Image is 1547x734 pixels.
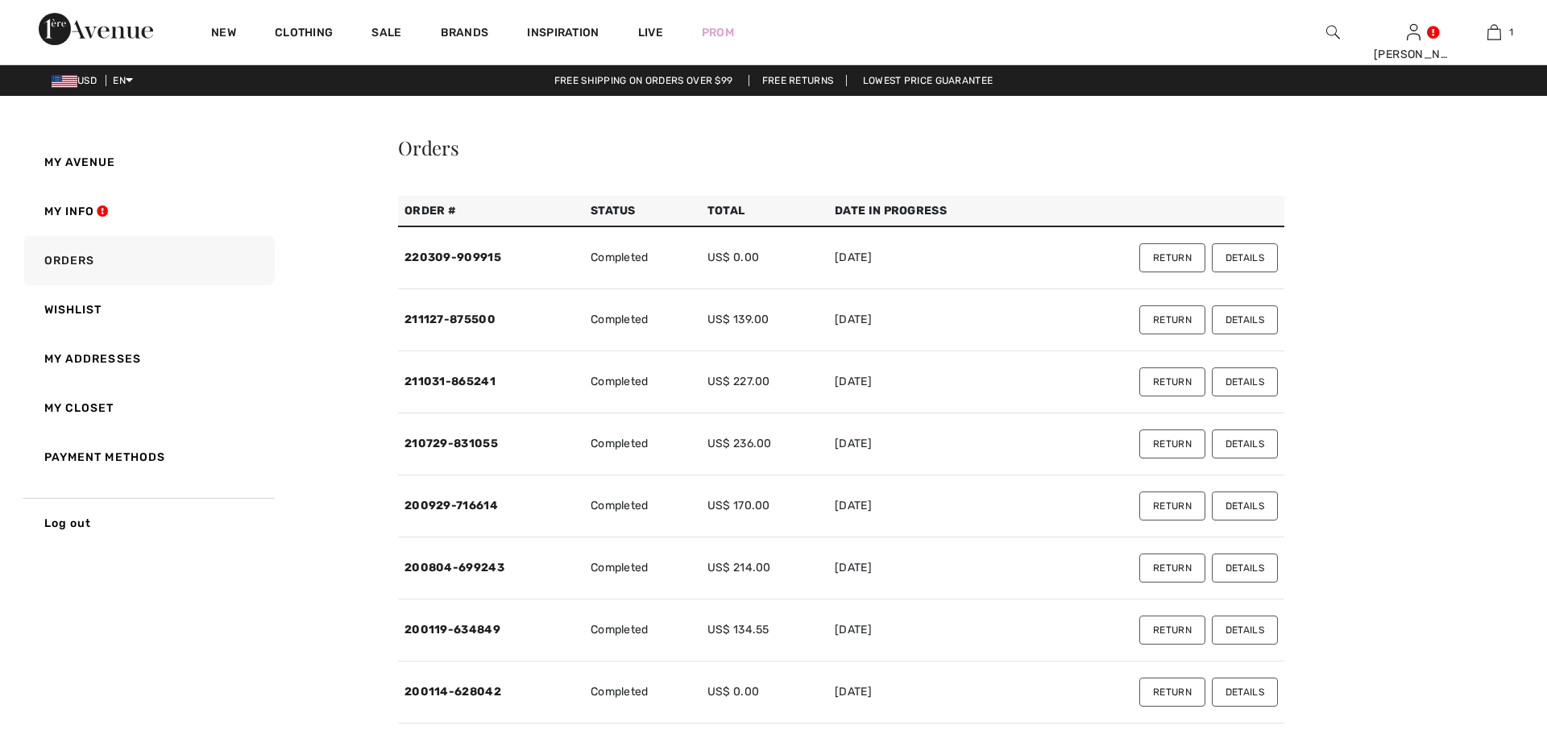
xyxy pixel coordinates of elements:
[1487,23,1501,42] img: My Bag
[1212,616,1278,645] button: Details
[749,75,848,86] a: Free Returns
[701,661,828,724] td: US$ 0.00
[828,351,1035,413] td: [DATE]
[1509,25,1513,39] span: 1
[828,661,1035,724] td: [DATE]
[701,537,828,599] td: US$ 214.00
[701,351,828,413] td: US$ 227.00
[1212,305,1278,334] button: Details
[398,138,1284,157] div: Orders
[584,289,701,351] td: Completed
[404,375,496,388] a: 211031-865241
[584,599,701,661] td: Completed
[1139,554,1205,583] button: Return
[1139,616,1205,645] button: Return
[1139,243,1205,272] button: Return
[21,236,275,285] a: Orders
[21,187,275,236] a: My Info
[701,599,828,661] td: US$ 134.55
[1139,305,1205,334] button: Return
[702,24,734,41] a: Prom
[1212,678,1278,707] button: Details
[404,561,504,574] a: 200804-699243
[39,13,153,45] img: 1ère Avenue
[828,289,1035,351] td: [DATE]
[828,226,1035,289] td: [DATE]
[584,226,701,289] td: Completed
[1212,367,1278,396] button: Details
[1212,491,1278,520] button: Details
[398,196,584,226] th: Order #
[584,351,701,413] td: Completed
[701,226,828,289] td: US$ 0.00
[701,475,828,537] td: US$ 170.00
[371,26,401,43] a: Sale
[275,26,333,43] a: Clothing
[1139,367,1205,396] button: Return
[404,499,498,512] a: 200929-716614
[541,75,746,86] a: Free shipping on orders over $99
[584,475,701,537] td: Completed
[828,475,1035,537] td: [DATE]
[44,156,116,169] span: My Avenue
[584,537,701,599] td: Completed
[701,289,828,351] td: US$ 139.00
[404,623,500,637] a: 200119-634849
[21,498,275,548] a: Log out
[850,75,1006,86] a: Lowest Price Guarantee
[828,537,1035,599] td: [DATE]
[21,285,275,334] a: Wishlist
[638,24,663,41] a: Live
[21,334,275,384] a: My Addresses
[21,384,275,433] a: My Closet
[1454,23,1533,42] a: 1
[701,196,828,226] th: Total
[21,433,275,482] a: Payment Methods
[404,685,501,699] a: 200114-628042
[1407,23,1421,42] img: My Info
[1212,429,1278,458] button: Details
[404,437,498,450] a: 210729-831055
[113,75,133,86] span: EN
[701,413,828,475] td: US$ 236.00
[584,413,701,475] td: Completed
[52,75,77,88] img: US Dollar
[1212,554,1278,583] button: Details
[828,196,1035,226] th: Date in Progress
[828,413,1035,475] td: [DATE]
[584,196,701,226] th: Status
[1374,46,1453,63] div: [PERSON_NAME]
[404,313,496,326] a: 211127-875500
[441,26,489,43] a: Brands
[1212,243,1278,272] button: Details
[52,75,103,86] span: USD
[211,26,236,43] a: New
[1139,429,1205,458] button: Return
[584,661,701,724] td: Completed
[828,599,1035,661] td: [DATE]
[1407,24,1421,39] a: Sign In
[1326,23,1340,42] img: search the website
[527,26,599,43] span: Inspiration
[1139,678,1205,707] button: Return
[1139,491,1205,520] button: Return
[404,251,501,264] a: 220309-909915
